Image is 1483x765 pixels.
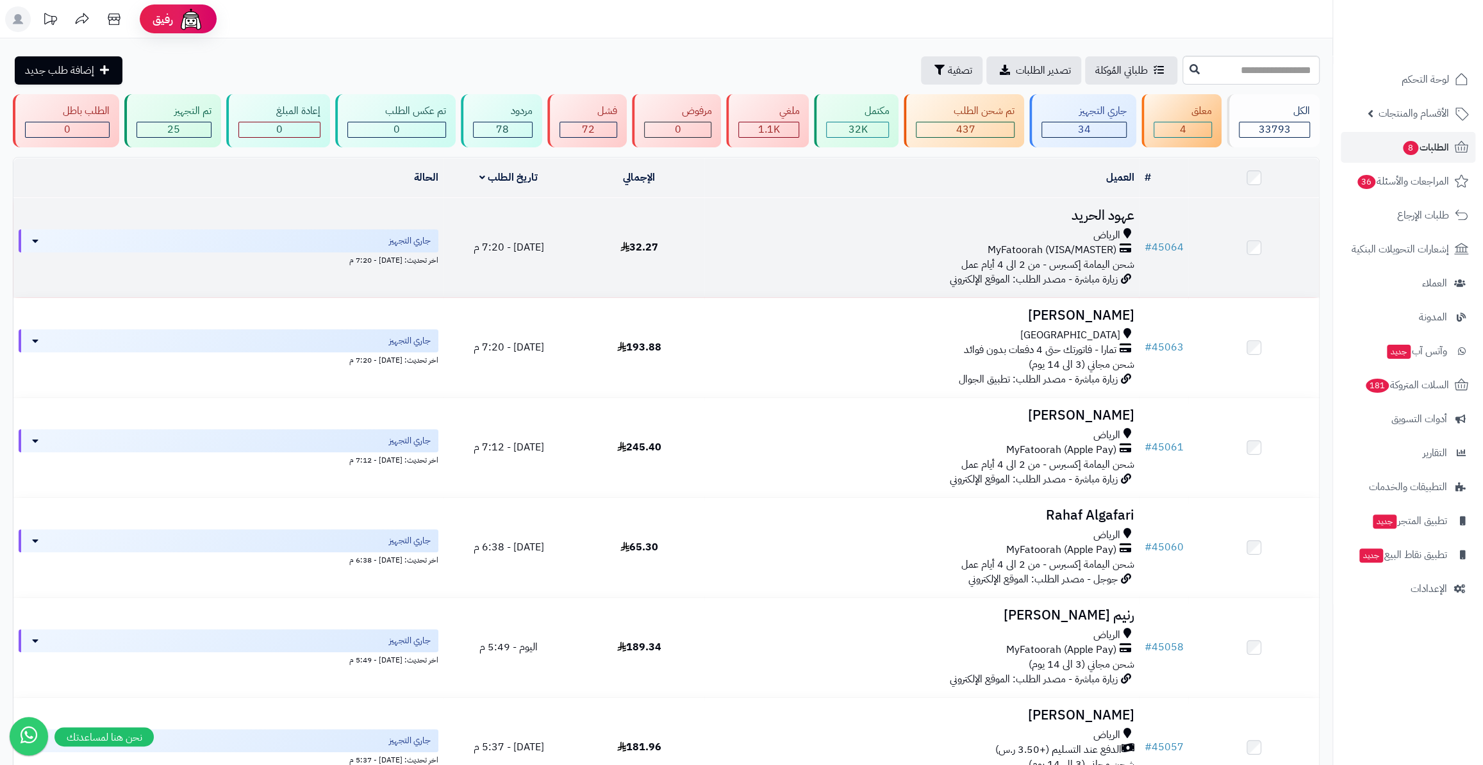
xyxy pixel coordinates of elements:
span: 0 [394,122,400,137]
div: معلق [1154,104,1212,119]
div: 0 [26,122,109,137]
span: العملاء [1422,274,1447,292]
span: المدونة [1419,308,1447,326]
span: جاري التجهيز [389,334,431,347]
a: تاريخ الطلب [479,170,538,185]
span: 78 [496,122,509,137]
span: زيارة مباشرة - مصدر الطلب: تطبيق الجوال [958,372,1117,387]
span: شحن اليمامة إكسبرس - من 2 الى 4 أيام عمل [961,457,1134,472]
span: تمارا - فاتورتك حتى 4 دفعات بدون فوائد [963,343,1116,358]
a: مكتمل 32K [811,94,901,147]
span: شحن اليمامة إكسبرس - من 2 الى 4 أيام عمل [961,557,1134,572]
span: الرياض [1093,428,1120,443]
span: جاري التجهيز [389,534,431,547]
span: 8 [1403,141,1418,155]
span: [GEOGRAPHIC_DATA] [1020,328,1120,343]
span: 181.96 [617,739,661,755]
div: اخر تحديث: [DATE] - 6:38 م [19,552,438,566]
div: 4 [1154,122,1211,137]
div: اخر تحديث: [DATE] - 7:20 م [19,252,438,266]
a: مردود 78 [458,94,545,147]
a: #45057 [1144,739,1183,755]
a: الإعدادات [1341,573,1475,604]
div: جاري التجهيز [1041,104,1127,119]
a: المدونة [1341,302,1475,333]
span: # [1144,739,1151,755]
a: طلباتي المُوكلة [1085,56,1177,85]
span: زيارة مباشرة - مصدر الطلب: الموقع الإلكتروني [949,472,1117,487]
a: لوحة التحكم [1341,64,1475,95]
span: 25 [167,122,180,137]
span: جديد [1373,514,1396,529]
span: [DATE] - 5:37 م [473,739,543,755]
span: 437 [956,122,975,137]
span: المراجعات والأسئلة [1356,172,1449,190]
a: تم شحن الطلب 437 [901,94,1027,147]
a: جاري التجهيز 34 [1027,94,1139,147]
a: تطبيق نقاط البيعجديد [1341,539,1475,570]
div: تم التجهيز [137,104,211,119]
a: التقارير [1341,438,1475,468]
span: إشعارات التحويلات البنكية [1352,240,1449,258]
span: # [1144,639,1151,655]
span: جديد [1359,548,1383,563]
a: العملاء [1341,268,1475,299]
span: وآتس آب [1386,342,1447,360]
span: MyFatoorah (Apple Pay) [1006,543,1116,557]
a: إعادة المبلغ 0 [224,94,333,147]
div: اخر تحديث: [DATE] - 5:49 م [19,652,438,666]
div: 32027 [827,122,888,137]
div: 0 [348,122,445,137]
span: 1.1K [758,122,780,137]
div: الكل [1239,104,1310,119]
span: 65.30 [620,539,658,555]
div: 0 [239,122,320,137]
span: السلات المتروكة [1364,376,1449,394]
span: شحن اليمامة إكسبرس - من 2 الى 4 أيام عمل [961,257,1134,272]
a: إشعارات التحويلات البنكية [1341,234,1475,265]
a: #45063 [1144,340,1183,355]
span: الدفع عند التسليم (+3.50 ر.س) [995,743,1121,757]
h3: Rahaf Algafari [709,508,1134,523]
a: مرفوض 0 [629,94,724,147]
div: اخر تحديث: [DATE] - 7:20 م [19,352,438,366]
span: 0 [675,122,681,137]
span: [DATE] - 7:20 م [473,340,543,355]
span: MyFatoorah (VISA/MASTER) [987,243,1116,258]
a: #45060 [1144,539,1183,555]
a: #45058 [1144,639,1183,655]
img: ai-face.png [178,6,204,32]
a: تطبيق المتجرجديد [1341,506,1475,536]
span: 32K [848,122,867,137]
h3: [PERSON_NAME] [709,308,1134,323]
span: تطبيق المتجر [1371,512,1447,530]
span: 193.88 [617,340,661,355]
span: 32.27 [620,240,658,255]
span: جوجل - مصدر الطلب: الموقع الإلكتروني [968,572,1117,587]
span: # [1144,340,1151,355]
h3: عهود الحريد [709,208,1134,223]
a: طلبات الإرجاع [1341,200,1475,231]
a: الإجمالي [623,170,655,185]
a: المراجعات والأسئلة36 [1341,166,1475,197]
div: 437 [916,122,1014,137]
span: شحن مجاني (3 الى 14 يوم) [1028,357,1134,372]
span: رفيق [153,12,173,27]
a: إضافة طلب جديد [15,56,122,85]
h3: رنيم [PERSON_NAME] [709,608,1134,623]
h3: [PERSON_NAME] [709,408,1134,423]
span: زيارة مباشرة - مصدر الطلب: الموقع الإلكتروني [949,671,1117,687]
span: جاري التجهيز [389,634,431,647]
span: 36 [1357,175,1375,189]
span: جاري التجهيز [389,434,431,447]
a: الحالة [414,170,438,185]
a: ملغي 1.1K [724,94,811,147]
span: [DATE] - 7:20 م [473,240,543,255]
span: جاري التجهيز [389,234,431,247]
span: [DATE] - 6:38 م [473,539,543,555]
div: ملغي [738,104,799,119]
span: الرياض [1093,228,1120,243]
div: 34 [1042,122,1126,137]
div: 25 [137,122,211,137]
a: الطلب باطل 0 [10,94,122,147]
